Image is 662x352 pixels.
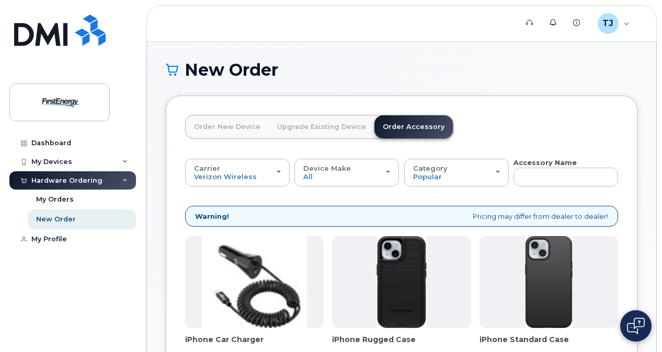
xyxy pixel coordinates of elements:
[413,172,442,181] span: Popular
[404,159,509,186] button: Category Popular
[202,236,307,328] img: iphonesecg.jpg
[376,236,426,328] img: Defender.jpg
[185,159,290,186] button: Carrier Verizon Wireless
[269,115,374,138] a: Upgrade Existing Device
[303,172,313,181] span: All
[185,206,618,227] div: Pricing may differ from dealer to dealer!
[303,164,351,172] span: Device Make
[374,115,453,138] a: Order Accessory
[194,172,257,181] span: Verizon Wireless
[186,115,269,138] a: Order New Device
[413,164,448,172] span: Category
[513,158,577,167] strong: Accessory Name
[166,61,637,79] h1: New Order
[525,236,573,328] img: Symmetry.jpg
[627,318,645,334] img: Open chat
[194,164,220,172] span: Carrier
[195,212,229,221] strong: Warning!
[294,159,399,186] button: Device Make All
